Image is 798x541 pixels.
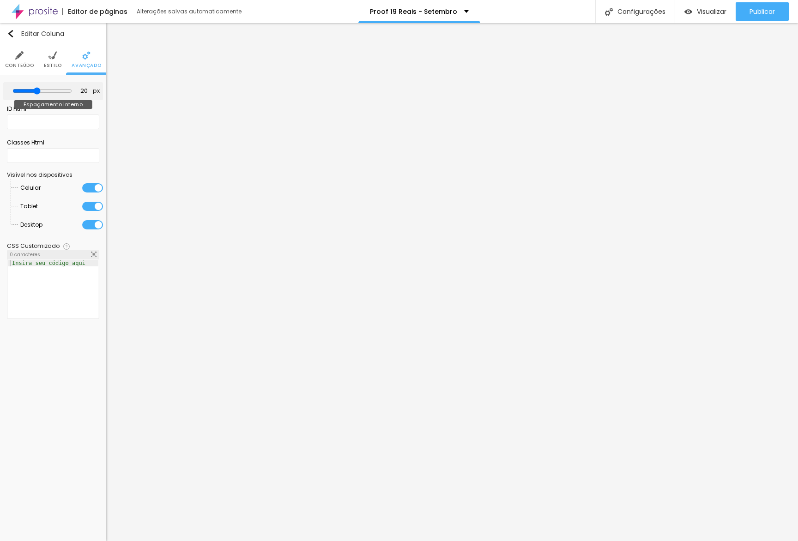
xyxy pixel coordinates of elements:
span: Conteúdo [5,63,34,68]
div: Editar Coluna [7,30,64,37]
div: Editor de páginas [62,8,127,15]
img: Icone [82,51,91,60]
button: Publicar [736,2,789,21]
img: Icone [91,252,97,257]
span: Visualizar [697,8,726,15]
iframe: Editor [106,23,798,541]
span: Desktop [20,216,42,234]
img: Icone [15,51,24,60]
div: Classes Html [7,138,99,147]
button: px [90,87,103,95]
div: Visível nos dispositivos [7,172,99,178]
div: 0 caracteres [7,250,99,259]
span: Tablet [20,197,38,216]
span: Avançado [72,63,101,68]
button: Visualizar [675,2,736,21]
div: CSS Customizado [7,243,60,249]
img: Icone [7,30,14,37]
img: Icone [605,8,613,16]
div: Insira seu código aqui [8,260,90,266]
div: Alterações salvas automaticamente [137,9,243,14]
span: Publicar [750,8,775,15]
img: Icone [48,51,57,60]
div: ID Html [7,105,99,113]
span: Estilo [44,63,62,68]
p: Proof 19 Reais - Setembro [370,8,457,15]
img: view-1.svg [684,8,692,16]
img: Icone [63,243,70,250]
span: Celular [20,179,41,197]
